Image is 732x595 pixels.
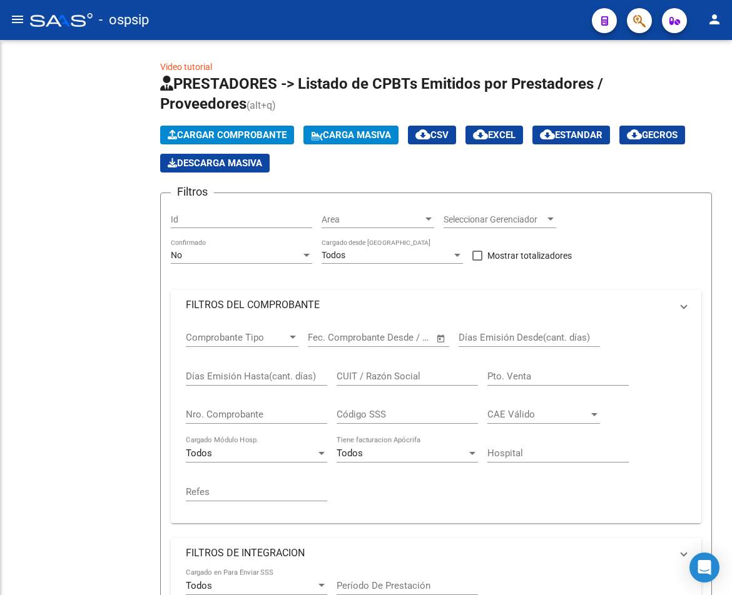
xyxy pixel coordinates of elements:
mat-expansion-panel-header: FILTROS DEL COMPROBANTE [171,290,701,320]
mat-icon: cloud_download [540,127,555,142]
span: (alt+q) [247,99,276,111]
span: Estandar [540,129,602,141]
input: Fecha fin [370,332,430,343]
button: Estandar [532,126,610,144]
span: Mostrar totalizadores [487,248,572,263]
mat-panel-title: FILTROS DE INTEGRACION [186,546,671,560]
button: EXCEL [465,126,523,144]
span: CAE Válido [487,409,589,420]
mat-panel-title: FILTROS DEL COMPROBANTE [186,298,671,312]
input: Fecha inicio [308,332,358,343]
span: Comprobante Tipo [186,332,287,343]
button: Gecros [619,126,685,144]
span: Todos [322,250,345,260]
span: Todos [186,447,212,459]
span: CSV [415,129,449,141]
span: PRESTADORES -> Listado de CPBTs Emitidos por Prestadores / Proveedores [160,75,603,112]
span: Area [322,214,423,225]
mat-icon: cloud_download [473,127,488,142]
span: Todos [337,447,363,459]
mat-icon: cloud_download [415,127,430,142]
h3: Filtros [171,183,214,201]
app-download-masive: Descarga masiva de comprobantes (adjuntos) [160,154,270,172]
a: Video tutorial [160,62,212,72]
span: No [171,250,182,260]
mat-icon: cloud_download [627,127,642,142]
span: Carga Masiva [311,129,391,141]
mat-expansion-panel-header: FILTROS DE INTEGRACION [171,538,701,568]
div: Open Intercom Messenger [689,552,719,582]
button: CSV [408,126,456,144]
button: Descarga Masiva [160,154,270,172]
div: FILTROS DEL COMPROBANTE [171,320,701,523]
span: - ospsip [99,6,149,34]
span: EXCEL [473,129,516,141]
span: Cargar Comprobante [168,129,287,141]
span: Descarga Masiva [168,157,262,169]
button: Open calendar [434,331,449,346]
span: Todos [186,580,212,591]
mat-icon: menu [10,12,25,27]
button: Cargar Comprobante [160,126,294,144]
span: Gecros [627,129,678,141]
mat-icon: person [707,12,722,27]
button: Carga Masiva [303,126,399,144]
span: Seleccionar Gerenciador [444,214,545,225]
